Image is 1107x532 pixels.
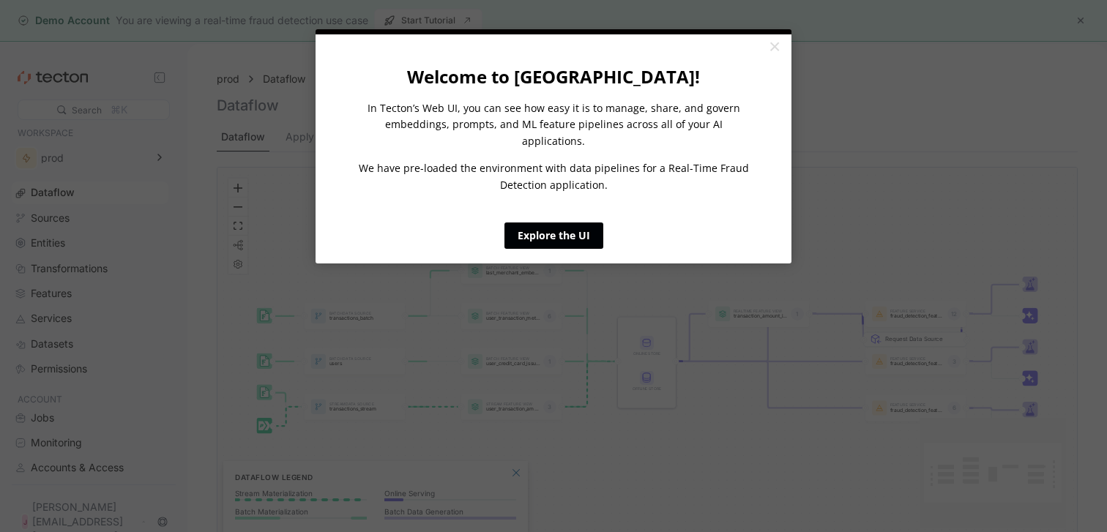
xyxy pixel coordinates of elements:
p: We have pre-loaded the environment with data pipelines for a Real-Time Fraud Detection application. [355,160,752,193]
a: Close modal [761,34,787,61]
strong: Welcome to [GEOGRAPHIC_DATA]! [407,64,700,89]
p: In Tecton’s Web UI, you can see how easy it is to manage, share, and govern embeddings, prompts, ... [355,100,752,149]
div: current step [316,29,791,34]
a: Explore the UI [504,222,603,249]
